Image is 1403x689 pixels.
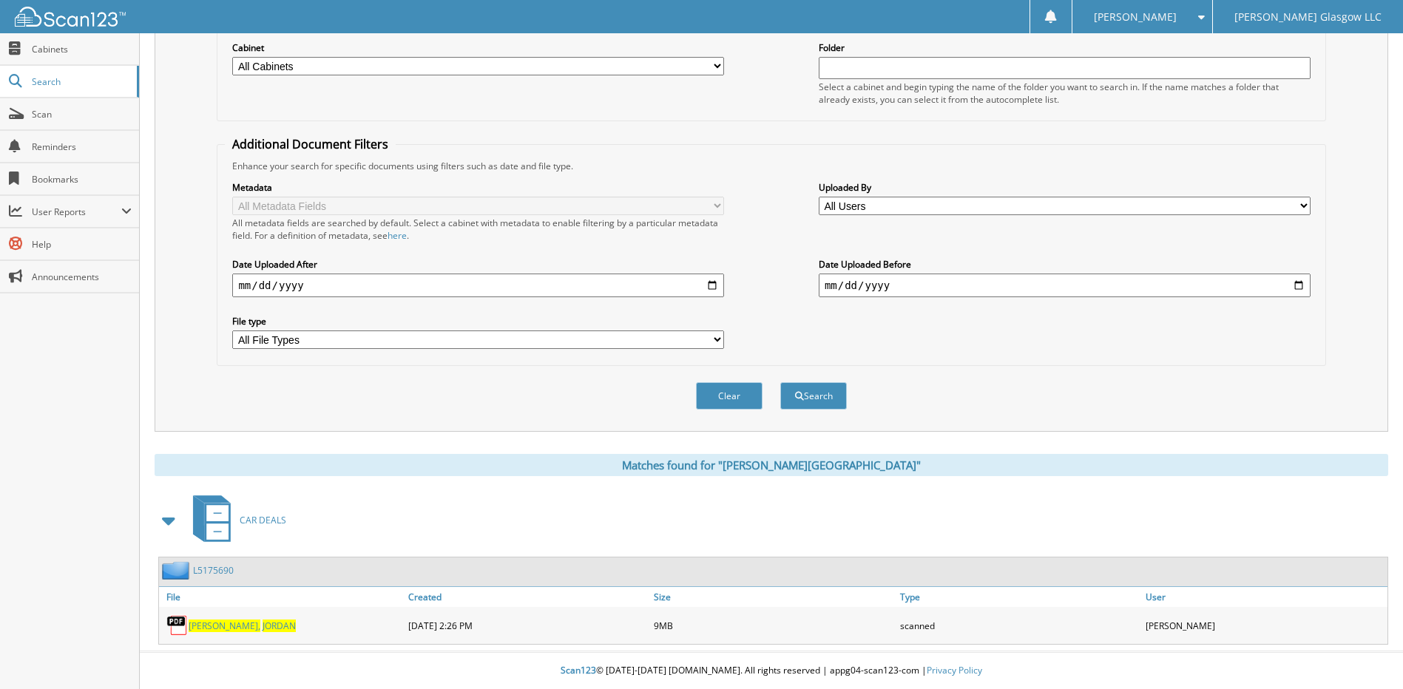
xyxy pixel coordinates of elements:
img: PDF.png [166,614,189,637]
span: Announcements [32,271,132,283]
iframe: Chat Widget [1329,618,1403,689]
span: Scan [32,108,132,121]
legend: Additional Document Filters [225,136,396,152]
span: JORDAN [263,620,296,632]
a: CAR DEALS [184,491,286,549]
a: here [388,229,407,242]
button: Clear [696,382,763,410]
a: User [1142,587,1387,607]
a: Privacy Policy [927,664,982,676]
input: end [819,274,1311,297]
span: Search [32,75,129,88]
div: [PERSON_NAME] [1142,611,1387,640]
label: Uploaded By [819,181,1311,194]
div: [DATE] 2:26 PM [405,611,650,640]
span: Reminders [32,140,132,153]
label: File type [232,315,724,327]
div: Matches found for "[PERSON_NAME][GEOGRAPHIC_DATA]" [155,454,1388,476]
span: Scan123 [561,664,596,676]
span: Help [32,238,132,251]
span: [PERSON_NAME] [1094,13,1177,21]
button: Search [780,382,847,410]
a: Created [405,587,650,607]
a: [PERSON_NAME], JORDAN [189,620,296,632]
a: Size [650,587,896,607]
label: Date Uploaded Before [819,258,1311,271]
span: User Reports [32,206,121,218]
a: Type [896,587,1142,607]
div: Enhance your search for specific documents using filters such as date and file type. [225,160,1317,172]
div: Select a cabinet and begin typing the name of the folder you want to search in. If the name match... [819,81,1311,106]
label: Folder [819,41,1311,54]
div: 9MB [650,611,896,640]
label: Date Uploaded After [232,258,724,271]
span: Bookmarks [32,173,132,186]
label: Cabinet [232,41,724,54]
div: All metadata fields are searched by default. Select a cabinet with metadata to enable filtering b... [232,217,724,242]
input: start [232,274,724,297]
span: [PERSON_NAME] Glasgow LLC [1234,13,1382,21]
img: folder2.png [162,561,193,580]
div: © [DATE]-[DATE] [DOMAIN_NAME]. All rights reserved | appg04-scan123-com | [140,653,1403,689]
span: Cabinets [32,43,132,55]
a: L5175690 [193,564,234,577]
span: [PERSON_NAME], [189,620,260,632]
img: scan123-logo-white.svg [15,7,126,27]
a: File [159,587,405,607]
span: CAR DEALS [240,514,286,526]
div: scanned [896,611,1142,640]
label: Metadata [232,181,724,194]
